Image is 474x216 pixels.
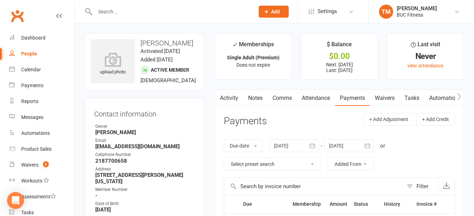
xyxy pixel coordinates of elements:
[9,173,74,189] a: Workouts
[95,123,194,130] div: Owner
[9,189,74,205] a: Assessments
[370,90,400,106] a: Waivers
[95,143,194,150] strong: [EMAIL_ADDRESS][DOMAIN_NAME]
[243,90,268,106] a: Notes
[21,98,38,104] div: Reports
[397,12,437,18] div: BUC Fitness
[95,186,194,193] div: Member Number
[94,107,194,118] h3: Contact information
[350,195,381,213] th: Status
[9,94,74,109] a: Reports
[21,35,46,41] div: Dashboard
[424,90,466,106] a: Automations
[215,90,243,106] a: Activity
[93,7,250,17] input: Search...
[9,141,74,157] a: Product Sales
[335,90,370,106] a: Payments
[95,137,194,144] div: Email
[411,40,440,53] div: Last visit
[326,195,350,213] th: Amount
[379,5,393,19] div: TM
[259,6,289,18] button: Add
[21,210,34,215] div: Tasks
[400,90,424,106] a: Tasks
[394,53,457,60] div: Never
[9,62,74,78] a: Calendar
[413,195,440,213] th: Invoice #
[95,151,194,158] div: Cellphone Number
[403,178,438,195] button: Filter
[9,78,74,94] a: Payments
[95,166,194,173] div: Address
[95,200,194,207] div: Date of Birth
[363,113,414,126] button: + Add Adjustment
[9,30,74,46] a: Dashboard
[95,192,194,199] strong: -
[91,53,135,76] div: upload photo
[21,162,38,168] div: Waivers
[140,56,173,63] time: Added [DATE]
[21,130,50,136] div: Automations
[224,139,263,152] button: Due date
[240,195,289,213] th: Due
[407,63,443,68] a: view attendance
[233,40,274,53] div: Memberships
[227,55,280,60] strong: Single Adult (Premium)
[151,67,189,73] span: Active member
[140,77,196,84] span: [DEMOGRAPHIC_DATA]
[140,48,180,54] time: Activated [DATE]
[7,192,24,209] div: Open Intercom Messenger
[307,53,371,60] div: $0.00
[21,114,43,120] div: Messages
[271,9,280,14] span: Add
[21,178,42,184] div: Workouts
[381,195,413,213] th: History
[21,146,52,152] div: Product Sales
[380,142,385,150] div: or
[9,157,74,173] a: Waivers 5
[9,46,74,62] a: People
[224,178,403,195] input: Search by invoice number
[95,172,194,185] strong: [STREET_ADDRESS][PERSON_NAME][US_STATE]
[268,90,297,106] a: Comms
[289,195,326,213] th: Membership
[397,5,437,12] div: [PERSON_NAME]
[91,39,198,47] h3: [PERSON_NAME]
[8,7,26,25] a: Clubworx
[328,158,374,170] button: Added From
[307,62,371,73] p: Next: [DATE] Last: [DATE]
[43,161,49,167] span: 5
[224,116,267,127] h3: Payments
[236,62,270,68] span: Does not expire
[95,158,194,164] strong: 2187700658
[21,51,37,56] div: People
[21,194,56,199] div: Assessments
[233,41,237,48] i: ✓
[21,67,41,72] div: Calendar
[95,129,194,136] strong: [PERSON_NAME]
[9,109,74,125] a: Messages
[416,182,428,191] div: Filter
[327,40,352,53] div: $ Balance
[95,206,194,213] strong: [DATE]
[318,4,337,19] span: Settings
[297,90,335,106] a: Attendance
[416,113,455,126] button: + Add Credit
[21,83,43,88] div: Payments
[9,125,74,141] a: Automations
